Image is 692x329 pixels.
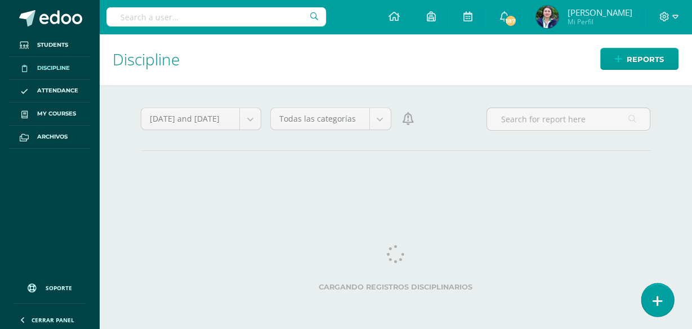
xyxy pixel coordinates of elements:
[32,316,74,324] span: Cerrar panel
[504,15,516,27] span: 187
[487,108,650,130] input: Search for report here
[9,103,90,126] a: My courses
[113,34,678,85] h1: Discipline
[14,273,86,300] a: Soporte
[9,57,90,80] a: Discipline
[567,17,632,26] span: Mi Perfil
[37,86,78,95] span: Attendance
[158,283,633,291] label: Cargando registros disciplinarios
[271,108,390,130] a: Todas las categorías
[37,64,70,73] span: Discipline
[9,126,90,149] a: Archivos
[9,80,90,103] a: Attendance
[150,108,231,130] span: [DATE] and [DATE]
[627,49,664,70] span: Reports
[141,108,261,130] a: [DATE] and [DATE]
[9,34,90,57] a: Students
[567,7,632,18] span: [PERSON_NAME]
[600,48,678,70] a: Reports
[536,6,559,28] img: 8792ea101102b15321d756c508217fbe.png
[37,41,68,50] span: Students
[279,108,360,130] span: Todas las categorías
[37,132,68,141] span: Archivos
[106,7,326,26] input: Search a user…
[37,109,76,118] span: My courses
[46,284,72,292] span: Soporte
